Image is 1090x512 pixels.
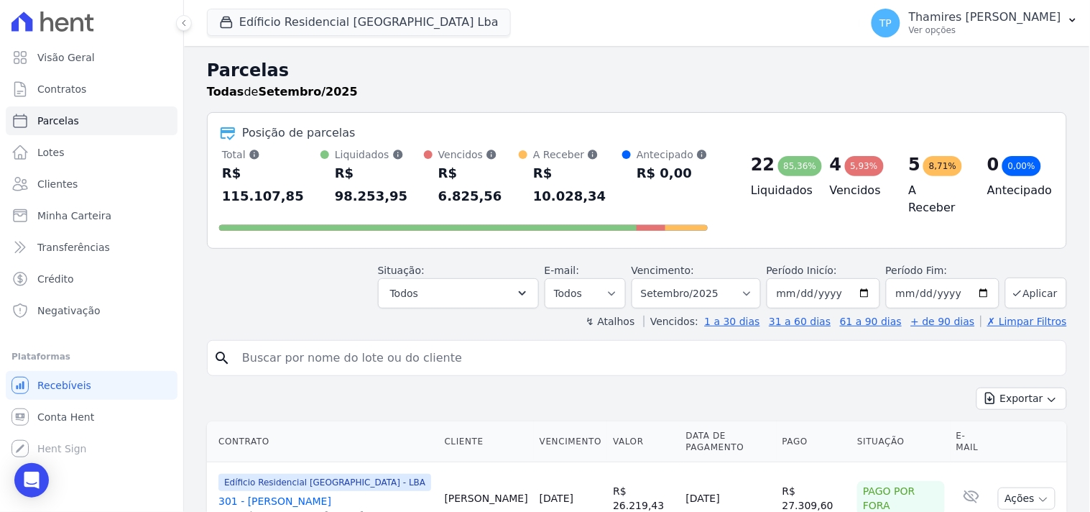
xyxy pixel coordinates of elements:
[637,162,708,185] div: R$ 0,00
[607,421,680,462] th: Valor
[438,162,519,208] div: R$ 6.825,56
[923,156,962,176] div: 8,71%
[378,278,539,308] button: Todos
[390,285,418,302] span: Todos
[378,265,425,276] label: Situação:
[751,182,807,199] h4: Liquidados
[6,43,177,72] a: Visão Geral
[37,177,78,191] span: Clientes
[976,388,1067,410] button: Exportar
[998,488,1056,510] button: Ações
[751,153,775,176] div: 22
[259,85,358,99] strong: Setembro/2025
[37,82,86,96] span: Contratos
[207,9,511,36] button: Edíficio Residencial [GEOGRAPHIC_DATA] Lba
[213,349,231,367] i: search
[586,316,634,327] label: ↯ Atalhos
[840,316,902,327] a: 61 a 90 dias
[860,3,1090,43] button: TP Thamires [PERSON_NAME] Ver opções
[1002,156,1041,176] div: 0,00%
[335,147,424,162] div: Liquidados
[769,316,831,327] a: 31 a 60 dias
[37,378,91,393] span: Recebíveis
[632,265,694,276] label: Vencimento:
[6,296,177,325] a: Negativação
[6,233,177,262] a: Transferências
[879,18,892,28] span: TP
[767,265,837,276] label: Período Inicío:
[242,124,356,142] div: Posição de parcelas
[37,240,110,255] span: Transferências
[234,344,1061,372] input: Buscar por nome do lote ou do cliente
[778,156,823,176] div: 85,36%
[1005,278,1067,308] button: Aplicar
[680,421,777,462] th: Data de Pagamento
[6,106,177,135] a: Parcelas
[438,147,519,162] div: Vencidos
[6,201,177,230] a: Minha Carteira
[845,156,884,176] div: 5,93%
[439,421,534,462] th: Cliente
[909,182,965,216] h4: A Receber
[909,24,1061,36] p: Ver opções
[637,147,708,162] div: Antecipado
[14,463,49,498] div: Open Intercom Messenger
[533,147,622,162] div: A Receber
[6,371,177,400] a: Recebíveis
[218,474,431,491] span: Edíficio Residencial [GEOGRAPHIC_DATA] - LBA
[6,75,177,104] a: Contratos
[951,421,993,462] th: E-mail
[222,147,320,162] div: Total
[644,316,698,327] label: Vencidos:
[545,265,580,276] label: E-mail:
[886,263,999,278] label: Período Fim:
[830,182,886,199] h4: Vencidos
[37,272,74,286] span: Crédito
[37,114,79,128] span: Parcelas
[37,209,111,223] span: Minha Carteira
[37,145,65,160] span: Lotes
[222,162,320,208] div: R$ 115.107,85
[540,493,573,504] a: [DATE]
[909,153,921,176] div: 5
[6,403,177,431] a: Conta Hent
[37,410,94,424] span: Conta Hent
[11,348,172,365] div: Plataformas
[207,83,358,101] p: de
[981,316,1067,327] a: ✗ Limpar Filtros
[851,421,951,462] th: Situação
[37,303,101,318] span: Negativação
[37,50,95,65] span: Visão Geral
[534,421,607,462] th: Vencimento
[207,421,439,462] th: Contrato
[207,58,1067,83] h2: Parcelas
[830,153,842,176] div: 4
[6,170,177,198] a: Clientes
[335,162,424,208] div: R$ 98.253,95
[6,138,177,167] a: Lotes
[777,421,852,462] th: Pago
[6,265,177,293] a: Crédito
[987,182,1043,199] h4: Antecipado
[909,10,1061,24] p: Thamires [PERSON_NAME]
[533,162,622,208] div: R$ 10.028,34
[911,316,975,327] a: + de 90 dias
[705,316,760,327] a: 1 a 30 dias
[987,153,999,176] div: 0
[207,85,244,99] strong: Todas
